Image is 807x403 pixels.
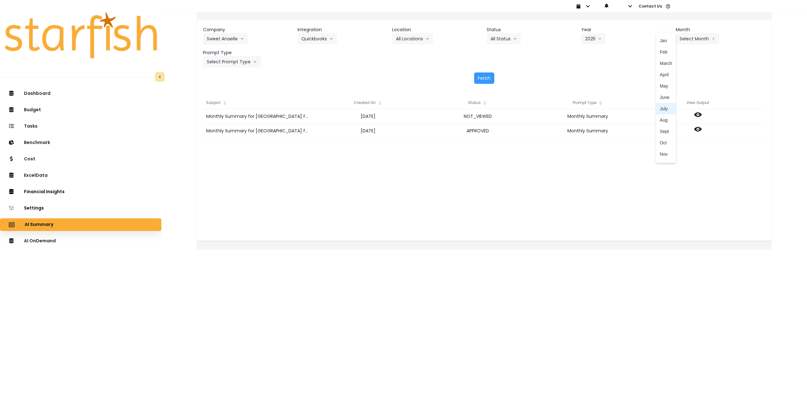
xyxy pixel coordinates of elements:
span: Feb [660,49,672,55]
span: Aug [660,117,672,123]
svg: sort [598,101,603,106]
span: Sept [660,128,672,135]
header: Integration [298,26,387,33]
svg: arrow down line [426,36,429,42]
svg: sort [482,101,487,106]
svg: arrow down line [329,36,333,42]
button: Fetch [474,72,494,84]
span: March [660,60,672,66]
p: ExcelData [24,173,48,178]
span: Oct [660,140,672,146]
button: All Locationsarrow down line [392,33,433,44]
header: Prompt Type [203,49,293,56]
header: Status [487,26,576,33]
p: AI Summary [25,222,54,227]
button: 2025arrow down line [581,33,606,44]
header: Company [203,26,293,33]
svg: arrow down line [513,36,517,42]
p: Tasks [24,124,38,129]
div: Monthly Summary [533,109,643,124]
button: All Statusarrow down line [487,33,521,44]
div: NOT_VIEWED [423,109,533,124]
div: APPROVED [423,124,533,138]
span: July [660,106,672,112]
div: Monthly Summary for [GEOGRAPHIC_DATA] for [DATE] [203,109,313,124]
button: Select Prompt Typearrow down line [203,56,261,67]
p: Budget [24,107,41,112]
header: Month [676,26,765,33]
div: Status [423,96,533,109]
div: [DATE] [313,124,423,138]
svg: arrow left line [711,36,715,42]
svg: arrow down line [598,36,602,42]
p: Benchmark [24,140,50,145]
svg: sort [222,101,227,106]
div: Created On [313,96,423,109]
p: Cost [24,156,35,162]
span: May [660,83,672,89]
ul: Select Montharrow left line [656,33,676,163]
div: Subject [203,96,313,109]
header: Location [392,26,482,33]
p: AI OnDemand [24,238,56,244]
div: View Output [643,96,753,109]
svg: arrow down line [253,59,257,65]
div: Monthly Summary for [GEOGRAPHIC_DATA] for [DATE] [203,124,313,138]
div: [DATE] [313,109,423,124]
p: Dashboard [24,91,50,96]
button: Select Montharrow left line [676,33,719,44]
header: Year [581,26,671,33]
button: Sweet Anaellearrow down line [203,33,248,44]
span: Nov [660,151,672,157]
div: Prompt Type [533,96,643,109]
div: Monthly Summary [533,124,643,138]
span: June [660,94,672,101]
span: April [660,72,672,78]
span: Jan [660,37,672,44]
svg: arrow down line [240,36,244,42]
button: Quickbooksarrow down line [298,33,337,44]
svg: sort [377,101,382,106]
